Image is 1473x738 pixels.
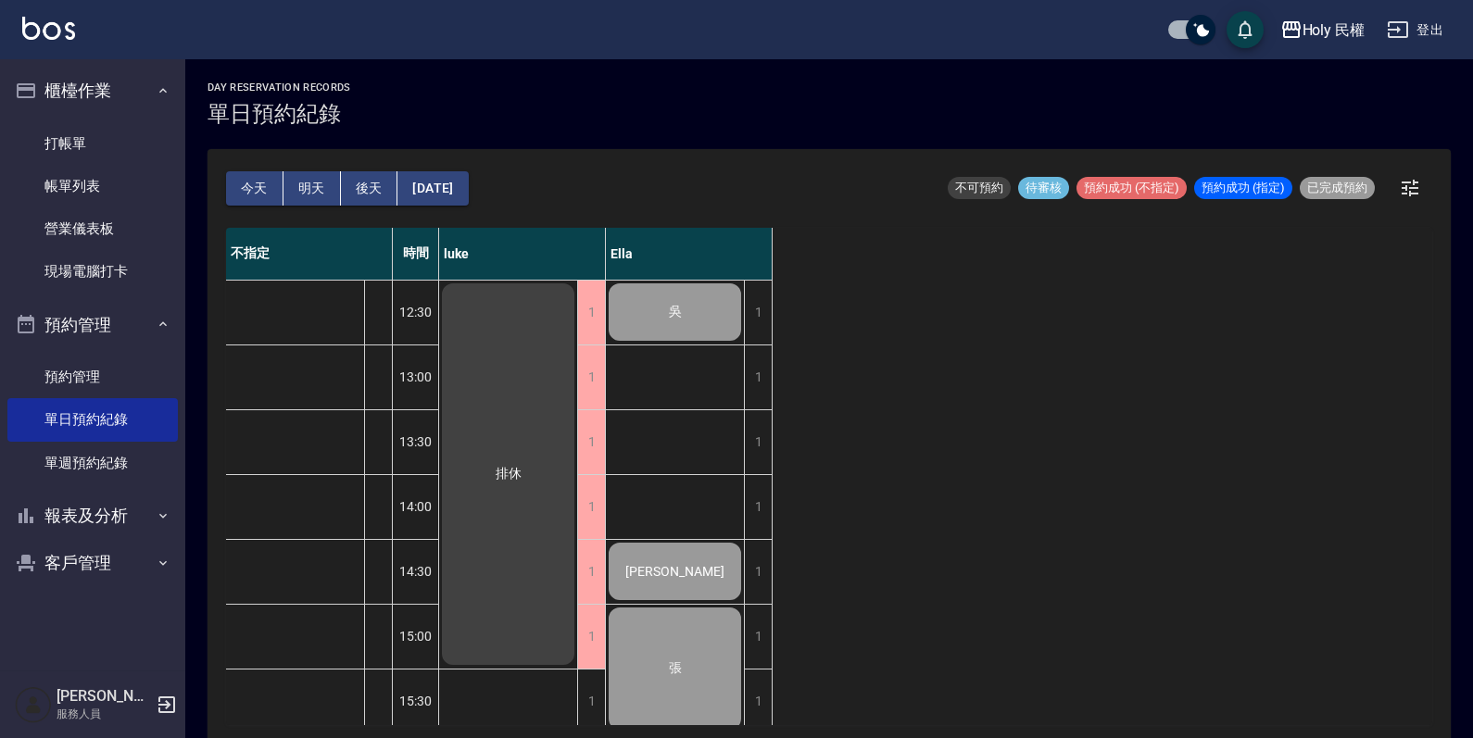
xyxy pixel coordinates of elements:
[1227,11,1264,48] button: save
[7,539,178,587] button: 客戶管理
[393,474,439,539] div: 14:00
[7,301,178,349] button: 預約管理
[1076,180,1187,196] span: 預約成功 (不指定)
[57,687,151,706] h5: [PERSON_NAME]
[744,605,772,669] div: 1
[744,475,772,539] div: 1
[393,604,439,669] div: 15:00
[393,280,439,344] div: 12:30
[1303,19,1366,42] div: Holy 民權
[577,605,605,669] div: 1
[744,281,772,344] div: 1
[393,228,439,280] div: 時間
[1379,13,1451,47] button: 登出
[492,466,525,482] span: 排休
[7,207,178,250] a: 營業儀表板
[606,228,773,280] div: Ella
[393,344,439,409] div: 13:00
[577,669,605,733] div: 1
[393,669,439,733] div: 15:30
[577,410,605,474] div: 1
[7,122,178,165] a: 打帳單
[439,228,606,280] div: luke
[7,165,178,207] a: 帳單列表
[1194,180,1292,196] span: 預約成功 (指定)
[622,564,728,579] span: [PERSON_NAME]
[665,660,686,677] span: 張
[744,410,772,474] div: 1
[208,81,351,94] h2: day Reservation records
[7,398,178,441] a: 單日預約紀錄
[226,171,283,206] button: 今天
[15,686,52,723] img: Person
[7,67,178,115] button: 櫃檯作業
[208,101,351,127] h3: 單日預約紀錄
[1018,180,1069,196] span: 待審核
[341,171,398,206] button: 後天
[577,475,605,539] div: 1
[283,171,341,206] button: 明天
[397,171,468,206] button: [DATE]
[744,669,772,733] div: 1
[22,17,75,40] img: Logo
[948,180,1011,196] span: 不可預約
[393,409,439,474] div: 13:30
[226,228,393,280] div: 不指定
[7,492,178,540] button: 報表及分析
[665,304,686,320] span: 吳
[577,540,605,604] div: 1
[744,540,772,604] div: 1
[744,345,772,409] div: 1
[7,442,178,484] a: 單週預約紀錄
[1300,180,1375,196] span: 已完成預約
[57,706,151,722] p: 服務人員
[577,281,605,344] div: 1
[393,539,439,604] div: 14:30
[7,356,178,398] a: 預約管理
[7,250,178,293] a: 現場電腦打卡
[1273,11,1373,49] button: Holy 民權
[577,345,605,409] div: 1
